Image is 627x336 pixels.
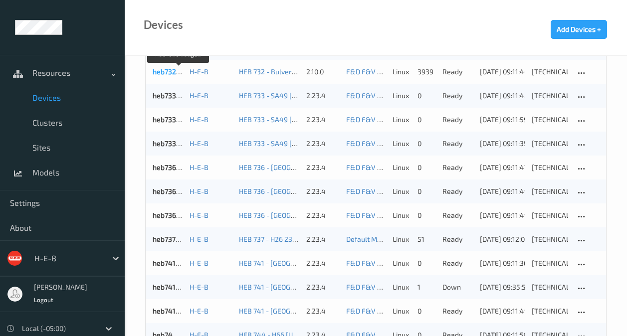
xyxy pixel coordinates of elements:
p: ready [442,163,472,172]
a: heb732bizedg62 [153,67,205,76]
a: F&D F&V [DOMAIN_NAME] (Daily) [DATE] 16:30 [DATE] 16:30 Auto Save [346,259,568,267]
div: [TECHNICAL_ID] [532,210,568,220]
div: [DATE] 09:12:01 [480,234,525,244]
a: F&D F&V [DOMAIN_NAME] (Daily) [DATE] 16:30 [DATE] 16:30 Auto Save [346,115,568,124]
a: F&D F&V [DOMAIN_NAME] (Daily) [DATE] 16:30 [DATE] 16:30 Auto Save [346,139,568,148]
div: 2.23.4 [306,306,339,316]
a: F&D F&V [DOMAIN_NAME] (Daily) [DATE] 16:30 [DATE] 16:30 Auto Save [346,211,568,219]
div: 2.23.4 [306,139,339,149]
div: 3939 [418,67,435,77]
p: ready [442,186,472,196]
a: F&D F&V [DOMAIN_NAME] (Daily) [DATE] 16:30 [DATE] 16:30 Auto Save [346,91,568,100]
div: [DATE] 09:11:49 [480,186,525,196]
p: linux [393,163,411,172]
p: linux [393,91,411,101]
p: linux [393,115,411,125]
button: Add Devices + [551,20,607,39]
div: [TECHNICAL_ID] [532,91,568,101]
div: 2.23.4 [306,163,339,172]
a: HEB 736 - [GEOGRAPHIC_DATA] [239,163,336,171]
a: H-E-B [190,259,209,267]
div: [DATE] 09:11:49 [480,306,525,316]
a: HEB 741 - [GEOGRAPHIC_DATA] [239,283,336,291]
div: 0 [418,91,435,101]
a: F&D F&V [DOMAIN_NAME] (Daily) [DATE] 16:30 [DATE] 16:30 Auto Save [346,67,568,76]
a: H-E-B [190,211,209,219]
p: ready [442,306,472,316]
p: linux [393,258,411,268]
div: [TECHNICAL_ID] [532,306,568,316]
a: H-E-B [190,139,209,148]
div: 2.23.4 [306,282,339,292]
div: [TECHNICAL_ID] [532,139,568,149]
a: F&D F&V [DOMAIN_NAME] (Daily) [DATE] 16:30 [DATE] 16:30 Auto Save [346,163,568,171]
div: 2.10.0 [306,67,339,77]
p: linux [393,139,411,149]
div: [DATE] 09:11:49 [480,210,525,220]
a: HEB 733 - SA49 [GEOGRAPHIC_DATA] [239,91,355,100]
p: ready [442,234,472,244]
p: ready [442,91,472,101]
p: ready [442,210,472,220]
p: ready [442,139,472,149]
a: heb736bizedg45 [153,187,206,195]
a: heb741bizedg40 [153,259,205,267]
a: H-E-B [190,91,209,100]
p: linux [393,306,411,316]
a: heb737bizedg69 [153,235,205,243]
a: HEB 736 - [GEOGRAPHIC_DATA] [239,187,336,195]
p: linux [393,186,411,196]
a: heb736bizedg44 [153,163,206,171]
div: 2.23.4 [306,186,339,196]
div: [TECHNICAL_ID] [532,234,568,244]
div: 0 [418,115,435,125]
div: [TECHNICAL_ID] [532,115,568,125]
div: 0 [418,306,435,316]
a: heb741bizedg41 [153,283,204,291]
a: HEB 733 - SA49 [GEOGRAPHIC_DATA] [239,115,355,124]
div: [DATE] 09:11:47 [480,163,525,172]
div: 0 [418,139,435,149]
a: H-E-B [190,235,209,243]
a: H-E-B [190,187,209,195]
div: 1 [418,282,435,292]
div: [DATE] 09:11:45 [480,91,525,101]
div: [DATE] 09:35:58 [480,282,525,292]
p: linux [393,234,411,244]
a: HEB 733 - SA49 [GEOGRAPHIC_DATA] [239,139,355,148]
div: [DATE] 09:11:59 [480,115,525,125]
div: [TECHNICAL_ID] [532,186,568,196]
p: linux [393,210,411,220]
a: HEB 741 - [GEOGRAPHIC_DATA] [239,259,336,267]
div: 2.23.4 [306,91,339,101]
div: [TECHNICAL_ID] [532,258,568,268]
div: 2.23.4 [306,210,339,220]
div: 0 [418,210,435,220]
div: [TECHNICAL_ID] [532,67,568,77]
a: F&D F&V [DOMAIN_NAME] (Daily) [DATE] 16:30 [DATE] 16:30 Auto Save [346,187,568,195]
p: linux [393,67,411,77]
div: 2.23.4 [306,234,339,244]
a: F&D F&V v4.2 [DATE] 07:23 Auto Save [346,283,465,291]
a: H-E-B [190,67,209,76]
a: Default Model 1.10 [346,235,404,243]
a: HEB 736 - [GEOGRAPHIC_DATA] [239,211,336,219]
a: F&D F&V [DOMAIN_NAME] (Daily) [DATE] 16:30 [DATE] 16:30 Auto Save [346,307,568,315]
a: HEB 741 - [GEOGRAPHIC_DATA] [239,307,336,315]
div: [TECHNICAL_ID] [532,163,568,172]
a: heb736bizedg46 [153,211,206,219]
div: 51 [418,234,435,244]
a: H-E-B [190,307,209,315]
div: [DATE] 09:11:36 [480,258,525,268]
div: [TECHNICAL_ID] [532,282,568,292]
a: H-E-B [190,283,209,291]
div: 0 [418,258,435,268]
a: heb733bizedg53 [153,139,205,148]
div: 0 [418,163,435,172]
p: ready [442,258,472,268]
p: linux [393,282,411,292]
a: HEB 737 - H26 23rd [239,235,299,243]
a: heb733bizedg50 [153,91,205,100]
a: heb733bizedg52 [153,115,205,124]
a: heb741bizedg42 [153,307,205,315]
